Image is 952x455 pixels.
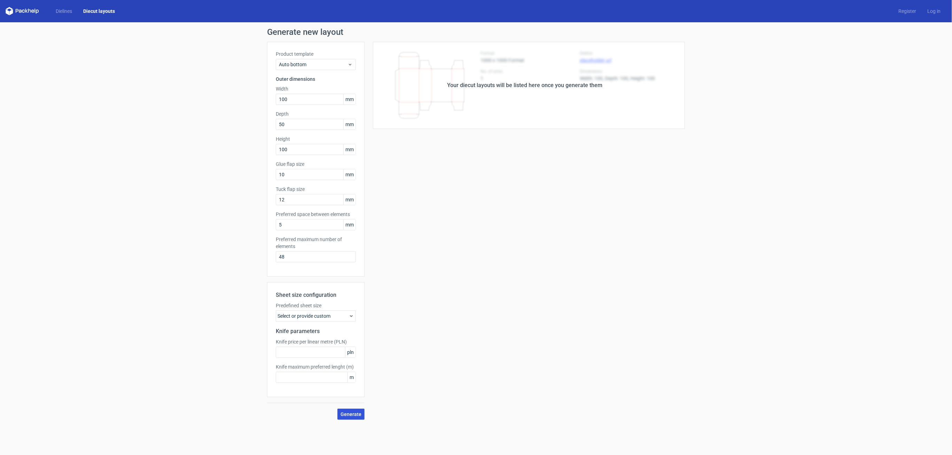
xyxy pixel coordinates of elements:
[276,363,356,370] label: Knife maximum preferred lenght (m)
[276,76,356,83] h3: Outer dimensions
[276,327,356,336] h2: Knife parameters
[276,302,356,309] label: Predefined sheet size
[78,8,120,15] a: Diecut layouts
[276,186,356,193] label: Tuck flap size
[343,169,356,180] span: mm
[276,161,356,168] label: Glue flap size
[50,8,78,15] a: Dielines
[343,219,356,230] span: mm
[276,338,356,345] label: Knife price per linear metre (PLN)
[276,136,356,142] label: Height
[922,8,946,15] a: Log in
[279,61,348,68] span: Auto bottom
[343,194,356,205] span: mm
[341,412,361,417] span: Generate
[276,110,356,117] label: Depth
[276,310,356,322] div: Select or provide custom
[893,8,922,15] a: Register
[276,211,356,218] label: Preferred space between elements
[343,144,356,155] span: mm
[337,409,365,420] button: Generate
[276,236,356,250] label: Preferred maximum number of elements
[267,28,685,36] h1: Generate new layout
[447,81,602,90] div: Your diecut layouts will be listed here once you generate them
[345,347,356,357] span: pln
[343,119,356,130] span: mm
[343,94,356,105] span: mm
[348,372,356,383] span: m
[276,85,356,92] label: Width
[276,291,356,299] h2: Sheet size configuration
[276,51,356,57] label: Product template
